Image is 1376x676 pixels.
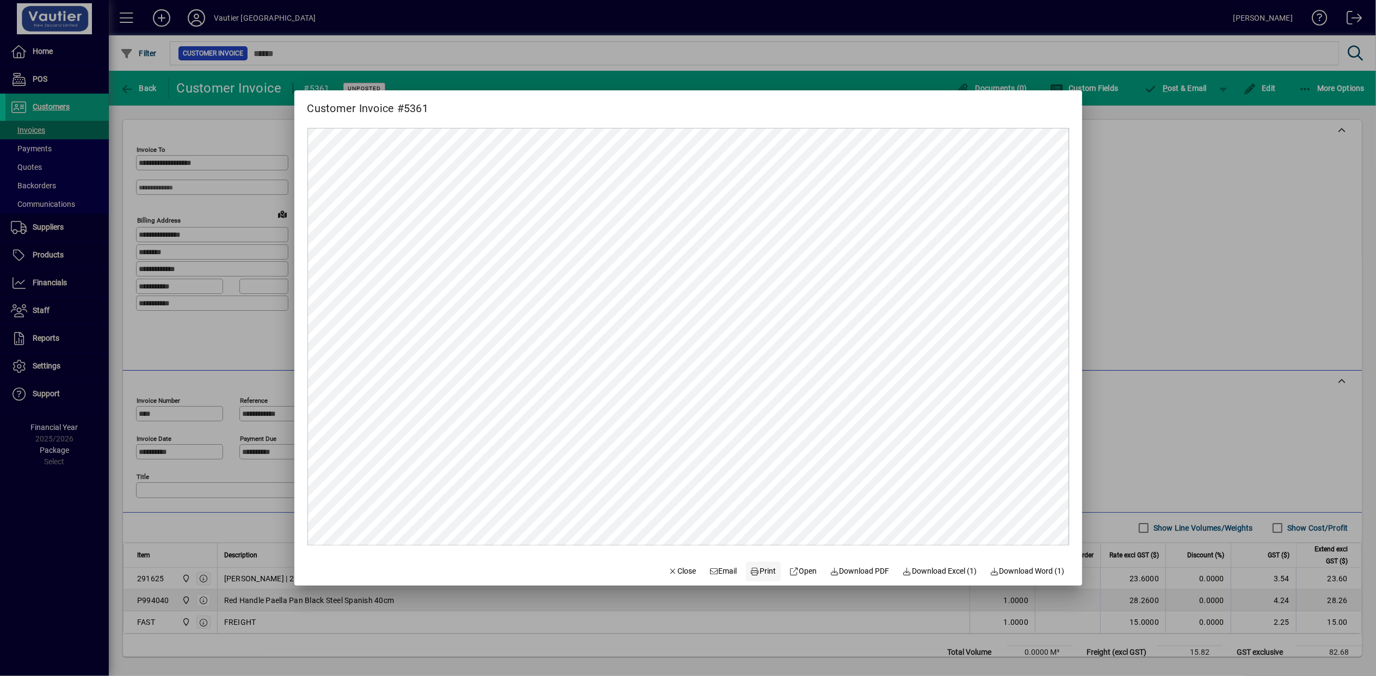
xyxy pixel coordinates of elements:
button: Download Excel (1) [898,562,982,581]
span: Open [789,566,817,577]
span: Download PDF [830,566,890,577]
a: Open [785,562,822,581]
span: Print [750,566,776,577]
button: Email [705,562,742,581]
span: Download Excel (1) [903,566,977,577]
span: Close [668,566,696,577]
button: Close [664,562,701,581]
span: Email [709,566,737,577]
button: Download Word (1) [985,562,1069,581]
h2: Customer Invoice #5361 [294,90,442,117]
a: Download PDF [825,562,894,581]
button: Print [746,562,781,581]
span: Download Word (1) [990,566,1065,577]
